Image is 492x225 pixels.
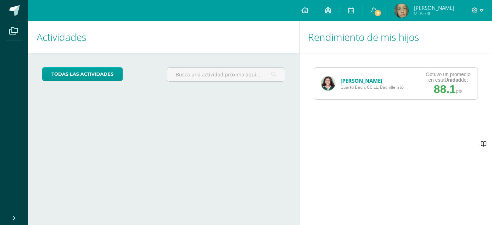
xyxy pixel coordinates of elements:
[37,21,291,53] h1: Actividades
[321,76,335,90] img: 41d68f7af260826ad2118df5fef270c6.png
[374,9,382,17] span: 8
[394,4,408,18] img: 111fb534e7d6b39287f018ad09ff0197.png
[308,21,484,53] h1: Rendimiento de mis hijos
[434,83,456,95] span: 88.1
[444,77,461,83] strong: Unidad
[42,67,123,81] a: todas las Actividades
[340,77,382,84] a: [PERSON_NAME]
[414,4,454,11] span: [PERSON_NAME]
[167,68,285,81] input: Busca una actividad próxima aquí...
[456,88,462,94] span: pts
[414,11,454,17] span: Mi Perfil
[426,71,471,83] div: Obtuvo un promedio en esta de:
[340,84,404,90] span: Cuarto Bach. CC.LL. Bachillerato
